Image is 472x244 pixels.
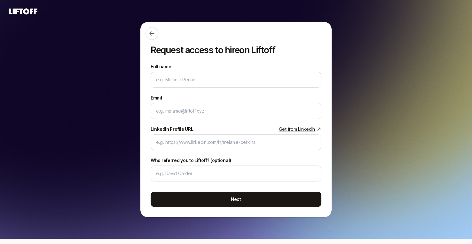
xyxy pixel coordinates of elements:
label: Full name [151,63,171,70]
input: e.g. melanie@liftoff.xyz [156,107,316,115]
label: Who referred you to Liftoff? (optional) [151,157,231,164]
label: Email [151,94,162,102]
input: e.g. https://www.linkedin.com/in/melanie-perkins [156,138,316,146]
a: Get from LinkedIn [279,125,321,133]
span: on Liftoff [239,45,275,55]
button: Next [151,192,321,207]
p: Request access to hire [151,45,321,55]
input: e.g. David Carder [156,170,316,177]
input: e.g. Melanie Perkins [156,76,316,84]
div: LinkedIn Profile URL [151,125,193,133]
